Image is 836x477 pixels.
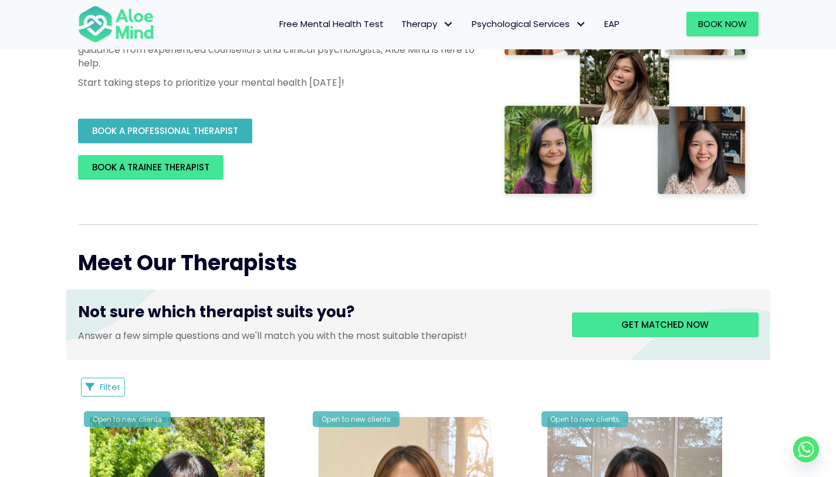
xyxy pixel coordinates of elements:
a: Psychological ServicesPsychological Services: submenu [463,12,595,36]
nav: Menu [170,12,628,36]
p: Start taking steps to prioritize your mental health [DATE]! [78,76,477,89]
span: EAP [604,18,620,30]
span: Psychological Services: submenu [573,16,590,33]
a: BOOK A PROFESSIONAL THERAPIST [78,119,252,143]
span: Psychological Services [472,18,587,30]
a: EAP [595,12,628,36]
a: Get matched now [572,313,759,337]
span: BOOK A PROFESSIONAL THERAPIST [92,125,238,137]
a: TherapyTherapy: submenu [392,12,463,36]
a: BOOK A TRAINEE THERAPIST [78,155,224,180]
span: Book Now [698,18,747,30]
img: Aloe mind Logo [78,5,154,43]
a: Free Mental Health Test [270,12,392,36]
p: Answer a few simple questions and we'll match you with the most suitable therapist! [78,329,554,342]
button: Filter Listings [81,378,126,397]
div: Open to new clients [313,411,400,427]
div: Open to new clients [541,411,628,427]
span: Get matched now [621,318,709,331]
h3: Not sure which therapist suits you? [78,301,554,328]
span: Therapy: submenu [440,16,457,33]
span: Meet Our Therapists [78,248,297,278]
span: Free Mental Health Test [279,18,384,30]
a: Book Now [686,12,759,36]
span: Filter [100,381,120,393]
span: Therapy [401,18,454,30]
a: Whatsapp [793,436,819,462]
div: Open to new clients [84,411,171,427]
span: BOOK A TRAINEE THERAPIST [92,161,209,173]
